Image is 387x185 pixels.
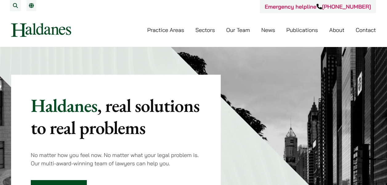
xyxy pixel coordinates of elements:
a: About [329,26,344,33]
p: Haldanes [31,94,201,139]
img: Logo of Haldanes [11,23,71,37]
a: Sectors [196,26,215,33]
a: Contact [356,26,376,33]
a: Publications [286,26,318,33]
a: Emergency helpline[PHONE_NUMBER] [265,3,371,10]
mark: , real solutions to real problems [31,93,200,140]
a: News [261,26,275,33]
a: Our Team [226,26,250,33]
p: No matter how you feel now. No matter what your legal problem is. Our multi-award-winning team of... [31,151,201,167]
a: Practice Areas [147,26,184,33]
a: EN [29,3,34,8]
